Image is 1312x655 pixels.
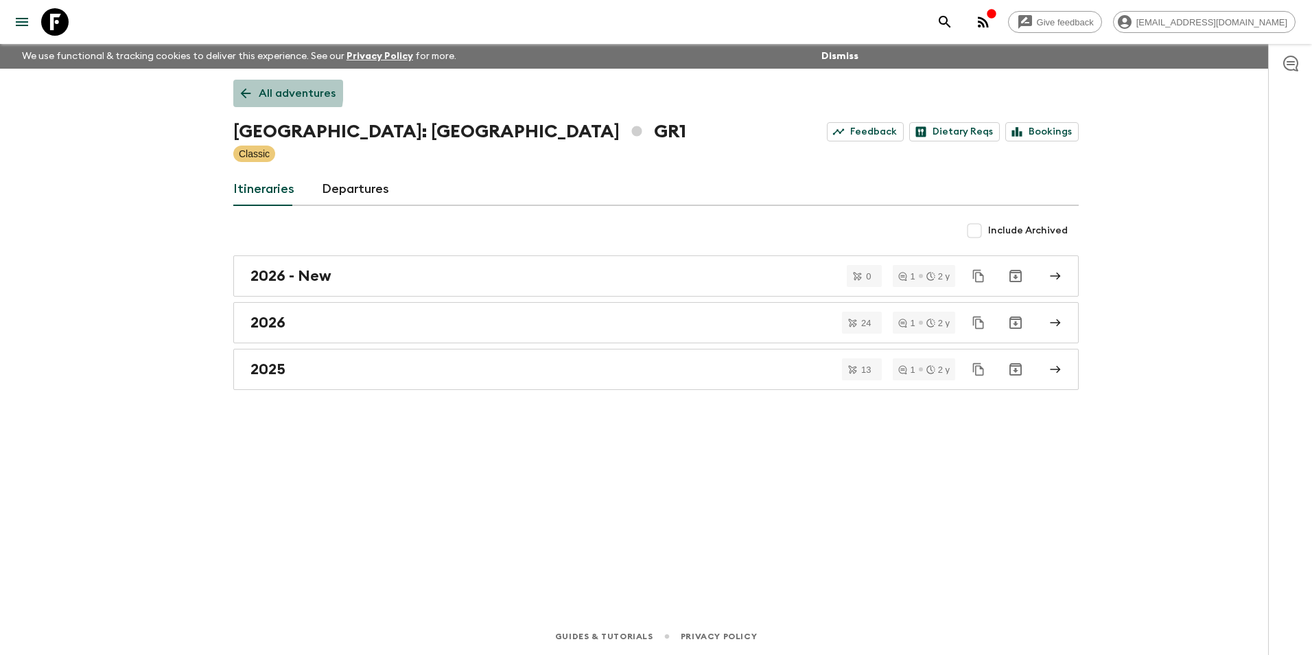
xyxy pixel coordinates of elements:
a: 2026 [233,302,1079,343]
h1: [GEOGRAPHIC_DATA]: [GEOGRAPHIC_DATA] GR1 [233,118,686,146]
h2: 2026 [250,314,285,332]
div: 2 y [926,365,950,374]
span: Give feedback [1029,17,1101,27]
button: search adventures [931,8,959,36]
div: 2 y [926,319,950,327]
a: Feedback [827,122,904,141]
a: Privacy Policy [347,51,413,61]
h2: 2026 - New [250,267,331,285]
span: Include Archived [988,224,1068,238]
button: menu [8,8,36,36]
p: Classic [239,147,270,161]
a: Dietary Reqs [909,122,1000,141]
a: Departures [322,173,389,206]
button: Dismiss [818,47,862,66]
p: We use functional & tracking cookies to deliver this experience. See our for more. [16,44,462,69]
span: 13 [853,365,879,374]
button: Archive [1002,356,1029,383]
a: All adventures [233,80,343,107]
span: 24 [853,319,879,327]
a: Itineraries [233,173,294,206]
button: Duplicate [966,310,991,335]
button: Duplicate [966,357,991,382]
span: 0 [858,272,879,281]
a: 2026 - New [233,255,1079,297]
a: Give feedback [1008,11,1102,33]
div: [EMAIL_ADDRESS][DOMAIN_NAME] [1113,11,1296,33]
button: Archive [1002,309,1029,336]
div: 2 y [926,272,950,281]
span: [EMAIL_ADDRESS][DOMAIN_NAME] [1129,17,1295,27]
div: 1 [898,272,915,281]
p: All adventures [259,85,336,102]
button: Archive [1002,262,1029,290]
a: Privacy Policy [681,629,757,644]
div: 1 [898,365,915,374]
h2: 2025 [250,360,285,378]
button: Duplicate [966,264,991,288]
a: Guides & Tutorials [555,629,653,644]
a: Bookings [1005,122,1079,141]
div: 1 [898,319,915,327]
a: 2025 [233,349,1079,390]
